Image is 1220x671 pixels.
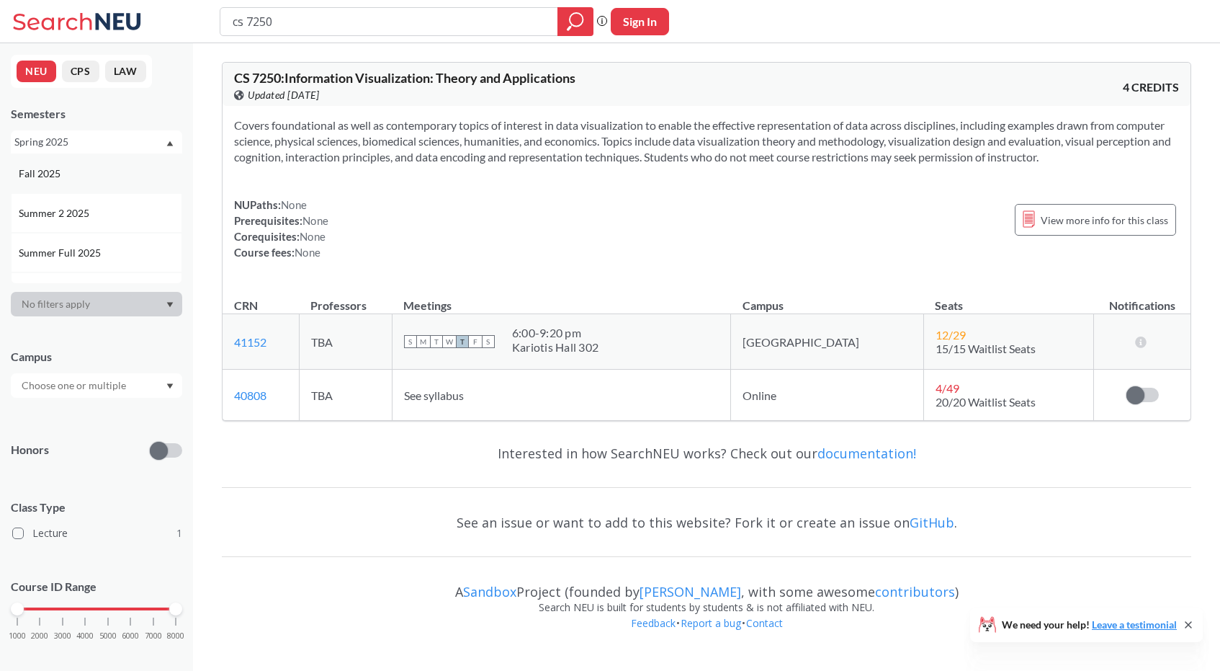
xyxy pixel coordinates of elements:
span: T [456,335,469,348]
svg: Dropdown arrow [166,383,174,389]
span: 6000 [122,632,139,640]
p: Course ID Range [11,579,182,595]
span: 4 CREDITS [1123,79,1179,95]
a: GitHub [910,514,954,531]
a: [PERSON_NAME] [640,583,741,600]
th: Meetings [392,283,730,314]
span: S [482,335,495,348]
span: See syllabus [404,388,464,402]
th: Campus [731,283,924,314]
div: magnifying glass [557,7,593,36]
span: F [469,335,482,348]
div: Spring 2025Dropdown arrowFall 2025Summer 2 2025Summer Full 2025Summer 1 2025Spring 2025Fall 2024S... [11,130,182,154]
div: Kariotis Hall 302 [512,340,598,355]
div: Spring 2025 [14,134,165,150]
a: Contact [745,616,784,630]
div: Semesters [11,106,182,122]
th: Notifications [1094,283,1190,314]
div: Campus [11,349,182,365]
span: None [302,214,328,227]
span: 4000 [76,632,94,640]
div: Dropdown arrow [11,373,182,398]
span: S [404,335,417,348]
input: Class, professor, course number, "phrase" [231,9,547,34]
span: 8000 [167,632,184,640]
span: CS 7250 : Information Visualization: Theory and Applications [234,70,575,86]
div: • • [222,616,1191,653]
span: M [417,335,430,348]
button: CPS [62,61,99,82]
input: Choose one or multiple [14,377,135,394]
a: Report a bug [680,616,742,630]
span: 4 / 49 [936,381,959,395]
a: documentation! [817,445,916,462]
span: Fall 2025 [19,166,63,182]
section: Covers foundational as well as contemporary topics of interest in data visualization to enable th... [234,117,1179,165]
a: Feedback [630,616,676,630]
span: View more info for this class [1041,211,1168,229]
span: 15/15 Waitlist Seats [936,342,1036,355]
span: Class Type [11,499,182,515]
span: T [430,335,443,348]
td: TBA [299,370,392,421]
td: Online [731,370,924,421]
button: LAW [105,61,146,82]
td: [GEOGRAPHIC_DATA] [731,314,924,370]
span: 12 / 29 [936,328,966,342]
a: Sandbox [463,583,516,600]
span: W [443,335,456,348]
label: Lecture [12,524,182,543]
span: None [281,198,307,211]
a: 40808 [234,388,266,402]
span: 1 [176,525,182,541]
svg: Dropdown arrow [166,302,174,308]
a: Leave a testimonial [1092,618,1177,631]
a: contributors [875,583,955,600]
span: 5000 [99,632,117,640]
div: See an issue or want to add to this website? Fork it or create an issue on . [222,502,1191,543]
span: None [300,230,326,243]
div: CRN [234,298,258,314]
span: Updated [DATE] [248,87,319,103]
div: Interested in how SearchNEU works? Check out our [222,432,1191,474]
div: A Project (founded by , with some awesome ) [222,571,1191,600]
span: 7000 [145,632,162,640]
span: 2000 [31,632,48,640]
a: 41152 [234,335,266,349]
th: Seats [923,283,1093,314]
span: 20/20 Waitlist Seats [936,395,1036,409]
div: 6:00 - 9:20 pm [512,326,598,340]
th: Professors [299,283,392,314]
td: TBA [299,314,392,370]
button: NEU [17,61,56,82]
div: Dropdown arrow [11,292,182,316]
span: Summer Full 2025 [19,245,104,261]
p: Honors [11,442,49,458]
span: 3000 [54,632,71,640]
span: We need your help! [1002,620,1177,630]
button: Sign In [611,8,669,35]
span: 1000 [9,632,26,640]
div: Search NEU is built for students by students & is not affiliated with NEU. [222,600,1191,616]
svg: Dropdown arrow [166,141,174,146]
span: Summer 2 2025 [19,205,92,221]
div: NUPaths: Prerequisites: Corequisites: Course fees: [234,197,328,260]
svg: magnifying glass [567,12,584,32]
span: None [295,246,320,259]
